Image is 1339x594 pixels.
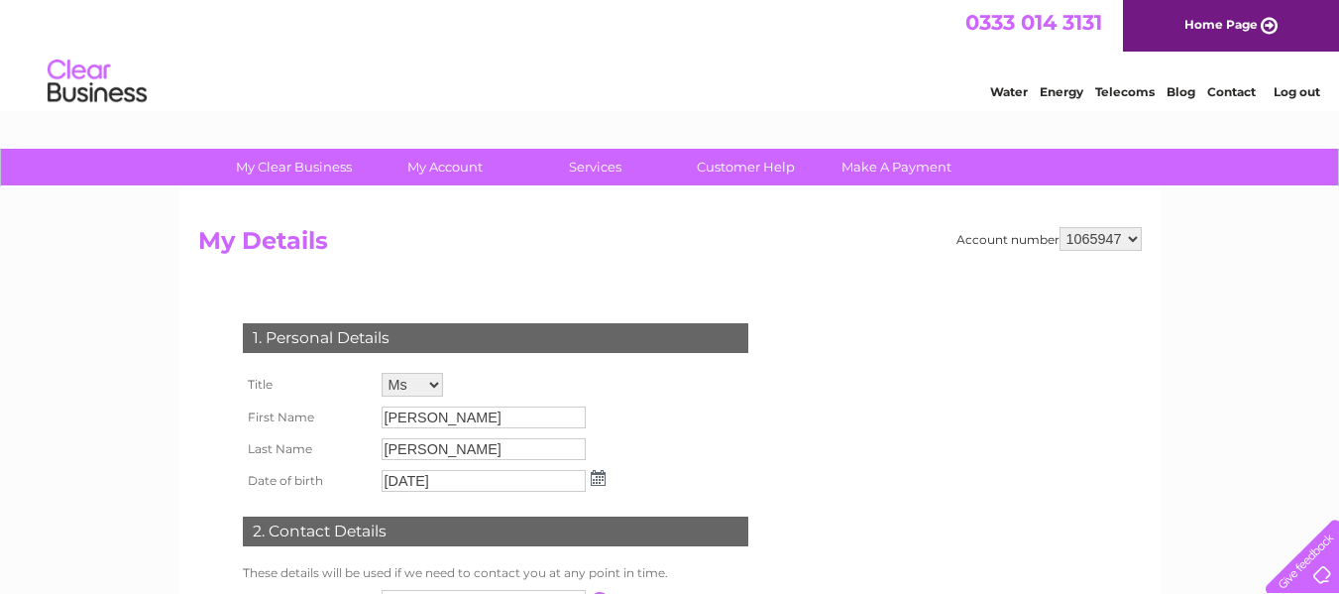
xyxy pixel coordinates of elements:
[212,149,376,185] a: My Clear Business
[238,368,377,402] th: Title
[238,465,377,497] th: Date of birth
[47,52,148,112] img: logo.png
[591,470,606,486] img: ...
[202,11,1139,96] div: Clear Business is a trading name of Verastar Limited (registered in [GEOGRAPHIC_DATA] No. 3667643...
[238,433,377,465] th: Last Name
[198,227,1142,265] h2: My Details
[243,517,748,546] div: 2. Contact Details
[1040,84,1083,99] a: Energy
[1095,84,1155,99] a: Telecoms
[990,84,1028,99] a: Water
[664,149,828,185] a: Customer Help
[513,149,677,185] a: Services
[965,10,1102,35] a: 0333 014 3131
[1167,84,1195,99] a: Blog
[243,323,748,353] div: 1. Personal Details
[1207,84,1256,99] a: Contact
[815,149,978,185] a: Make A Payment
[956,227,1142,251] div: Account number
[363,149,526,185] a: My Account
[238,561,753,585] td: These details will be used if we need to contact you at any point in time.
[1274,84,1320,99] a: Log out
[238,402,377,433] th: First Name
